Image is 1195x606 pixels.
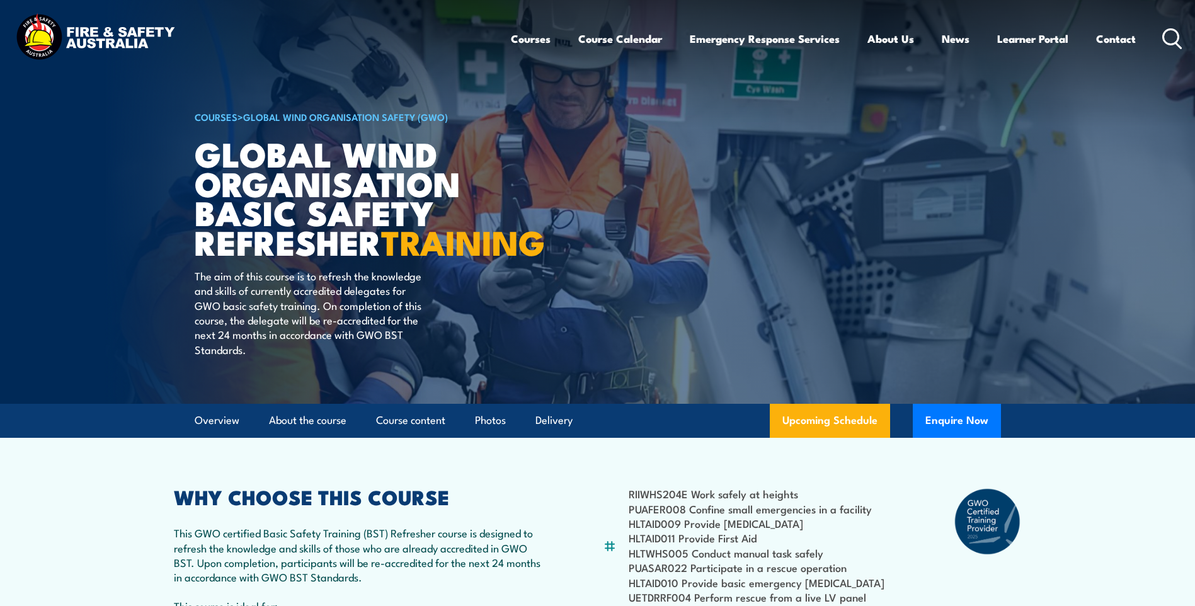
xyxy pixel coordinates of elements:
[381,215,545,267] strong: TRAINING
[629,575,884,590] li: HLTAID010 Provide basic emergency [MEDICAL_DATA]
[195,268,425,357] p: The aim of this course is to refresh the knowledge and skills of currently accredited delegates f...
[578,22,662,55] a: Course Calendar
[269,404,346,437] a: About the course
[629,546,884,560] li: HLTWHS005 Conduct manual task safely
[535,404,573,437] a: Delivery
[376,404,445,437] a: Course content
[770,404,890,438] a: Upcoming Schedule
[942,22,969,55] a: News
[629,486,884,501] li: RIIWHS204E Work safely at heights
[629,501,884,516] li: PUAFER008 Confine small emergencies in a facility
[195,109,506,124] h6: >
[629,530,884,545] li: HLTAID011 Provide First Aid
[629,590,884,604] li: UETDRRF004 Perform rescue from a live LV panel
[174,525,542,585] p: This GWO certified Basic Safety Training (BST) Refresher course is designed to refresh the knowle...
[997,22,1068,55] a: Learner Portal
[243,110,448,123] a: Global Wind Organisation Safety (GWO)
[690,22,840,55] a: Emergency Response Services
[174,488,542,505] h2: WHY CHOOSE THIS COURSE
[475,404,506,437] a: Photos
[511,22,551,55] a: Courses
[195,139,506,256] h1: Global Wind Organisation Basic Safety Refresher
[195,404,239,437] a: Overview
[629,560,884,575] li: PUASAR022 Participate in a rescue operation
[867,22,914,55] a: About Us
[629,516,884,530] li: HLTAID009 Provide [MEDICAL_DATA]
[1096,22,1136,55] a: Contact
[913,404,1001,438] button: Enquire Now
[954,488,1022,556] img: GWO_badge_2025-a
[195,110,237,123] a: COURSES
